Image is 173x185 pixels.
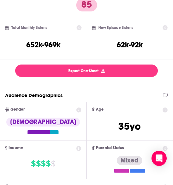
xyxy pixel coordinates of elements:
div: [DEMOGRAPHIC_DATA] [6,118,80,127]
h2: Total Monthly Listens [11,25,47,30]
h2: Audience Demographics [5,92,63,98]
span: $ [36,159,40,169]
span: Parental Status [96,146,124,150]
h3: 62k-92k [117,40,143,50]
h2: New Episode Listens [98,25,133,30]
div: Mixed [117,156,142,165]
span: Gender [10,107,25,112]
span: Income [9,146,23,150]
span: Age [96,107,104,112]
span: $ [46,159,50,169]
span: $ [51,159,55,169]
span: $ [41,159,45,169]
h3: 652k-969k [26,40,60,50]
div: Open Intercom Messenger [151,151,167,166]
button: Export One-Sheet [15,65,158,77]
span: $ [31,159,35,169]
span: 35 yo [118,120,141,133]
